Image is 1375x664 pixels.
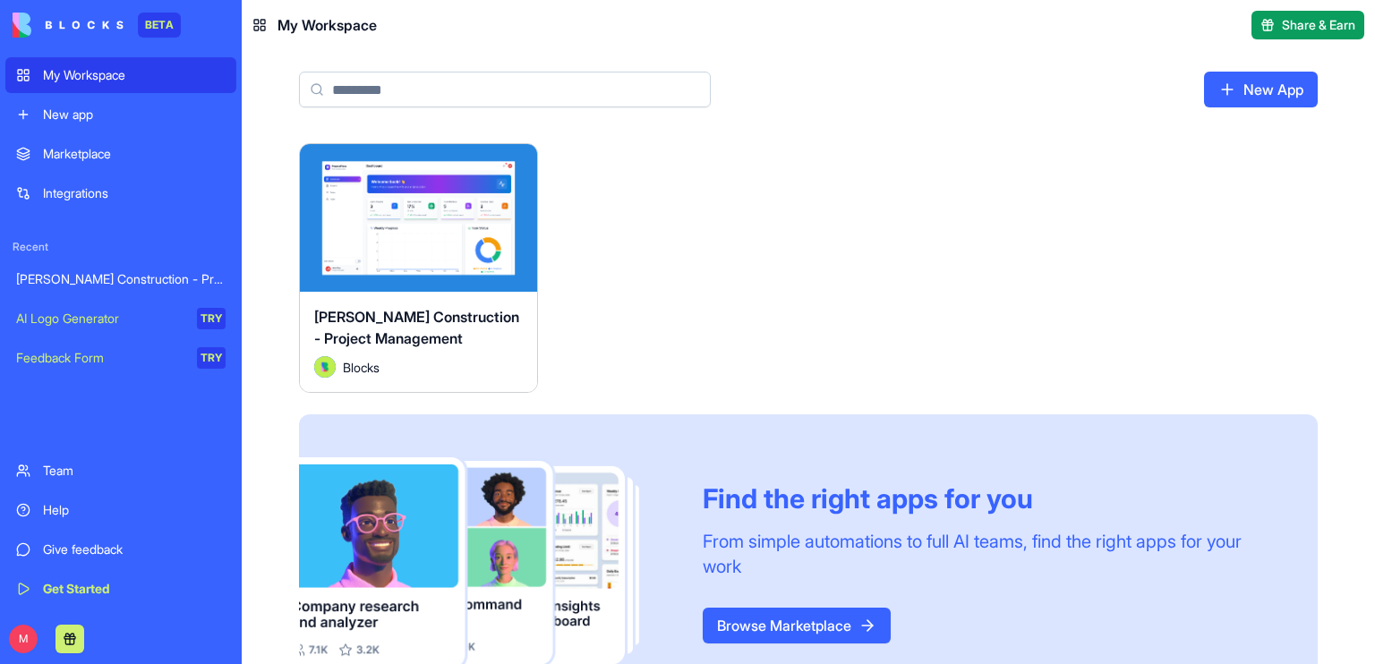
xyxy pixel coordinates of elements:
[5,532,236,567] a: Give feedback
[5,301,236,336] a: AI Logo GeneratorTRY
[5,97,236,132] a: New app
[5,136,236,172] a: Marketplace
[197,347,226,369] div: TRY
[43,501,226,519] div: Help
[314,356,336,378] img: Avatar
[703,608,891,643] a: Browse Marketplace
[43,184,226,202] div: Integrations
[43,66,226,84] div: My Workspace
[5,57,236,93] a: My Workspace
[5,240,236,254] span: Recent
[703,482,1275,515] div: Find the right apps for you
[9,625,38,653] span: M
[278,14,377,36] span: My Workspace
[5,492,236,528] a: Help
[1282,16,1355,34] span: Share & Earn
[5,571,236,607] a: Get Started
[138,13,181,38] div: BETA
[43,106,226,123] div: New app
[5,453,236,489] a: Team
[5,340,236,376] a: Feedback FormTRY
[16,270,226,288] div: [PERSON_NAME] Construction - Project Management
[43,145,226,163] div: Marketplace
[16,310,184,328] div: AI Logo Generator
[5,261,236,297] a: [PERSON_NAME] Construction - Project Management
[43,580,226,598] div: Get Started
[43,462,226,480] div: Team
[16,349,184,367] div: Feedback Form
[5,175,236,211] a: Integrations
[1251,11,1364,39] button: Share & Earn
[43,541,226,558] div: Give feedback
[343,358,380,377] span: Blocks
[13,13,124,38] img: logo
[13,13,181,38] a: BETA
[197,308,226,329] div: TRY
[703,529,1275,579] div: From simple automations to full AI teams, find the right apps for your work
[299,143,538,393] a: [PERSON_NAME] Construction - Project ManagementAvatarBlocks
[314,308,519,347] span: [PERSON_NAME] Construction - Project Management
[1204,72,1318,107] a: New App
